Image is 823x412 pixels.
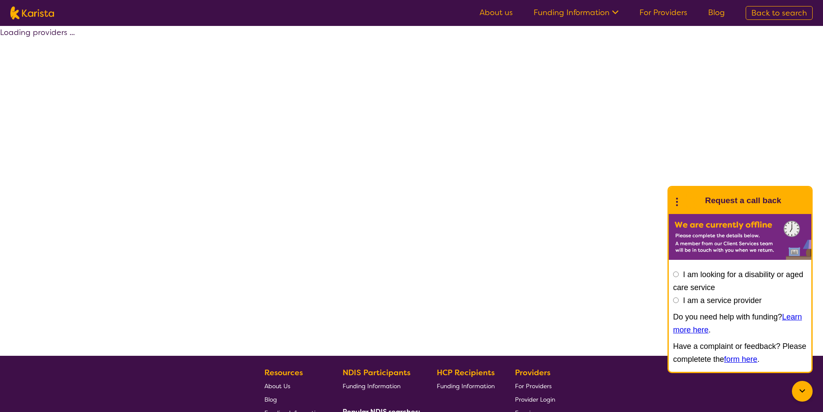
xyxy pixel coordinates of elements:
a: Funding Information [437,379,495,393]
span: Funding Information [343,382,400,390]
img: Karista offline chat form to request call back [669,214,811,260]
a: Provider Login [515,393,555,406]
b: Providers [515,367,550,378]
span: About Us [264,382,290,390]
a: Funding Information [343,379,417,393]
b: Resources [264,367,303,378]
span: Back to search [751,8,807,18]
a: About Us [264,379,322,393]
a: Back to search [746,6,813,20]
label: I am looking for a disability or aged care service [673,270,803,292]
a: Blog [264,393,322,406]
img: Karista [683,192,700,209]
b: NDIS Participants [343,367,410,378]
a: For Providers [639,7,687,18]
a: form here [724,355,757,364]
img: Karista logo [10,6,54,19]
a: For Providers [515,379,555,393]
b: HCP Recipients [437,367,495,378]
span: Blog [264,396,277,403]
label: I am a service provider [683,296,762,305]
a: About us [480,7,513,18]
p: Have a complaint or feedback? Please completete the . [673,340,807,366]
span: Provider Login [515,396,555,403]
a: Blog [708,7,725,18]
p: Do you need help with funding? . [673,310,807,336]
span: Funding Information [437,382,495,390]
span: For Providers [515,382,552,390]
h1: Request a call back [705,194,781,207]
a: Funding Information [534,7,619,18]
